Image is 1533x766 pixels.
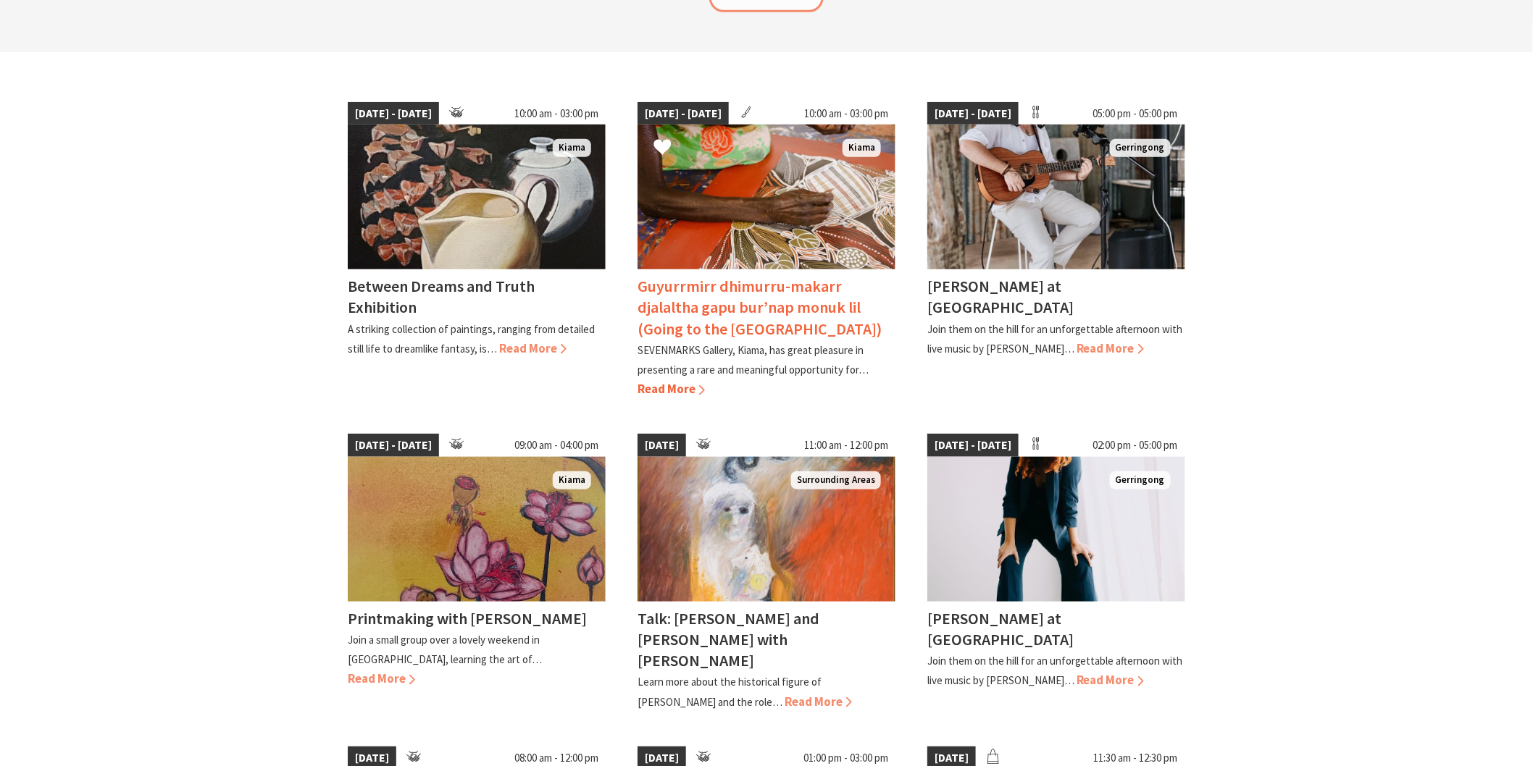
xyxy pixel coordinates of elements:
a: [DATE] - [DATE] 05:00 pm - 05:00 pm Tayvin Martins Gerringong [PERSON_NAME] at [GEOGRAPHIC_DATA] ... [927,102,1185,400]
a: [DATE] 11:00 am - 12:00 pm An expressionist painting of a white figure appears in front of an ora... [638,434,895,712]
img: Printmaking [348,457,606,602]
span: 10:00 am - 03:00 pm [507,102,606,125]
p: SEVENMARKS Gallery, Kiama, has great pleasure in presenting a rare and meaningful opportunity for… [638,343,869,376]
span: [DATE] - [DATE] [927,102,1019,125]
h4: Between Dreams and Truth Exhibition [348,276,535,317]
a: [DATE] - [DATE] 09:00 am - 04:00 pm Printmaking Kiama Printmaking with [PERSON_NAME] Join a small... [348,434,606,712]
span: Gerringong [1110,139,1171,157]
span: Gerringong [1110,471,1171,489]
p: A striking collection of paintings, ranging from detailed still life to dreamlike fantasy, is… [348,322,595,355]
span: Surrounding Areas [791,471,881,489]
span: Read More [785,694,852,710]
span: [DATE] [638,434,686,457]
span: Read More [499,340,567,356]
span: Kiama [553,139,591,157]
h4: [PERSON_NAME] at [GEOGRAPHIC_DATA] [927,276,1074,317]
span: 02:00 pm - 05:00 pm [1086,434,1185,457]
p: Join them on the hill for an unforgettable afternoon with live music by [PERSON_NAME]… [927,654,1183,687]
a: [DATE] - [DATE] 02:00 pm - 05:00 pm Kay Proudlove Gerringong [PERSON_NAME] at [GEOGRAPHIC_DATA] J... [927,434,1185,712]
img: Aboriginal artist Joy Borruwa sitting on the floor painting [638,125,895,269]
h4: Talk: [PERSON_NAME] and [PERSON_NAME] with [PERSON_NAME] [638,608,819,670]
h4: [PERSON_NAME] at [GEOGRAPHIC_DATA] [927,608,1074,649]
span: Read More [1077,340,1144,356]
p: Join a small group over a lovely weekend in [GEOGRAPHIC_DATA], learning the art of… [348,633,542,666]
h4: Printmaking with [PERSON_NAME] [348,608,587,628]
span: Kiama [553,471,591,489]
span: Read More [1077,672,1144,688]
p: Learn more about the historical figure of [PERSON_NAME] and the role… [638,675,822,708]
span: 05:00 pm - 05:00 pm [1086,102,1185,125]
img: Tayvin Martins [927,125,1185,269]
span: [DATE] - [DATE] [348,102,439,125]
h4: Guyurrmirr dhimurru-makarr djalaltha gapu bur’nap monuk lil (Going to the [GEOGRAPHIC_DATA]) [638,276,882,338]
span: [DATE] - [DATE] [927,434,1019,457]
a: [DATE] - [DATE] 10:00 am - 03:00 pm Kiama Between Dreams and Truth Exhibition A striking collecti... [348,102,606,400]
img: An expressionist painting of a white figure appears in front of an orange and red backdrop [638,457,895,602]
span: Kiama [843,139,881,157]
img: Kay Proudlove [927,457,1185,602]
span: [DATE] - [DATE] [638,102,729,125]
span: [DATE] - [DATE] [348,434,439,457]
span: 09:00 am - 04:00 pm [507,434,606,457]
span: Read More [638,381,705,397]
p: Join them on the hill for an unforgettable afternoon with live music by [PERSON_NAME]… [927,322,1183,355]
a: [DATE] - [DATE] 10:00 am - 03:00 pm Aboriginal artist Joy Borruwa sitting on the floor painting K... [638,102,895,400]
span: 11:00 am - 12:00 pm [797,434,895,457]
span: 10:00 am - 03:00 pm [797,102,895,125]
span: Read More [348,670,415,686]
button: Click to Favourite Guyurrmirr dhimurru-makarr djalaltha gapu bur’nap monuk lil (Going to the Sout... [639,124,686,173]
